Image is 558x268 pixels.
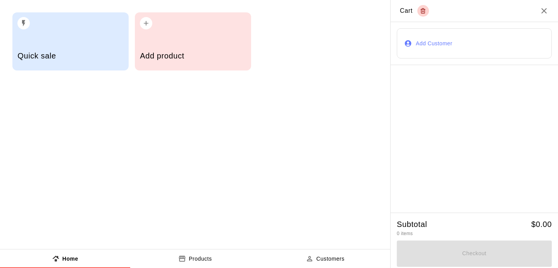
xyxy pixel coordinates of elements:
button: Close [539,6,549,15]
button: Add product [135,12,251,70]
h5: $ 0.00 [531,219,552,230]
div: Cart [400,5,429,17]
span: 0 items [397,231,413,236]
h5: Quick sale [17,51,123,61]
p: Customers [316,255,344,263]
button: Empty cart [417,5,429,17]
h5: Add product [140,51,246,61]
button: Quick sale [12,12,129,70]
h5: Subtotal [397,219,427,230]
p: Products [189,255,212,263]
button: Add Customer [397,28,552,58]
p: Home [62,255,78,263]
